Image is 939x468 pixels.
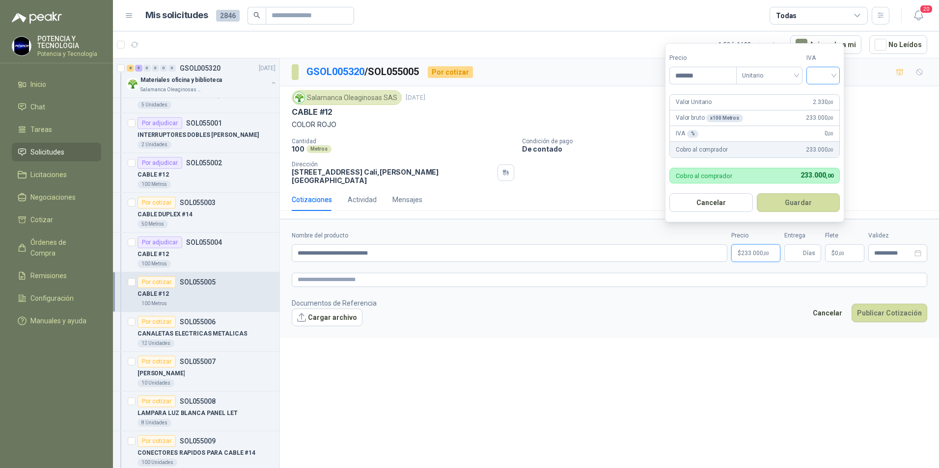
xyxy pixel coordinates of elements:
a: Negociaciones [12,188,101,207]
span: ,00 [838,251,844,256]
div: Metros [306,145,331,153]
div: Por cotizar [138,197,176,208]
p: LAMPARA LUZ BLANCA PANEL LET [138,409,238,418]
p: SOL055002 [186,159,222,166]
button: Cargar archivo [292,309,362,326]
div: Por cotizar [138,316,176,328]
span: Inicio [30,79,46,90]
div: 10 Unidades [138,379,174,387]
span: 0 [835,250,844,256]
span: Remisiones [30,270,67,281]
img: Company Logo [294,92,304,103]
div: 0 [168,65,176,72]
p: INTERRUPTORES DOBLES [PERSON_NAME] [138,130,259,140]
p: De contado [522,145,935,153]
div: Por adjudicar [138,236,182,248]
div: 50 Metros [138,220,168,228]
p: SOL055009 [180,438,216,444]
a: Por cotizarSOL055008LAMPARA LUZ BLANCA PANEL LET8 Unidades [113,391,279,431]
span: $ [831,250,835,256]
label: Precio [669,53,736,63]
span: 233.000 [806,145,833,155]
div: 100 Metros [138,260,171,268]
a: Remisiones [12,266,101,285]
div: 8 [127,65,134,72]
p: CANALETAS ELECTRICAS METALICAS [138,329,247,338]
p: [DATE] [259,64,276,73]
p: Condición de pago [522,138,935,145]
span: ,00 [828,115,833,121]
button: Cancelar [807,304,848,322]
a: Por adjudicarSOL055002CABLE #12100 Metros [113,153,279,193]
div: 5 Unidades [138,101,171,109]
h1: Mis solicitudes [145,8,208,23]
a: Por cotizarSOL055003CABLE DUPLEX #1450 Metros [113,193,279,233]
div: Por adjudicar [138,157,182,169]
div: 12 Unidades [138,339,174,347]
div: 0 [152,65,159,72]
div: 2 Unidades [138,141,171,149]
p: POTENCIA Y TECNOLOGIA [37,35,101,49]
p: [STREET_ADDRESS] Cali , [PERSON_NAME][GEOGRAPHIC_DATA] [292,168,494,184]
p: SOL055007 [180,358,216,365]
button: Guardar [757,193,840,212]
div: 100 Unidades [138,459,177,467]
p: CABLE #12 [138,289,169,299]
div: 100 Metros [138,181,171,188]
span: ,00 [826,173,833,179]
div: Actividad [348,194,377,205]
label: Nombre del producto [292,231,727,240]
p: Cantidad [292,138,514,145]
a: GSOL005320 [306,66,364,78]
label: Validez [868,231,927,240]
p: CABLE #12 [292,107,332,117]
p: $233.000,00 [731,244,780,262]
span: Chat [30,102,45,112]
p: CONECTORES RAPIDOS PARA CABLE #14 [138,448,255,458]
div: % [687,130,699,138]
span: Días [803,245,815,261]
a: 8 5 0 0 0 0 GSOL005320[DATE] Company LogoMateriales oficina y bibliotecaSalamanca Oleaginosas SAS [127,62,277,94]
p: SOL055005 [180,279,216,286]
a: Solicitudes [12,143,101,161]
p: SOL055006 [180,318,216,325]
p: CABLE DUPLEX #14 [138,210,193,219]
span: 20 [919,4,933,14]
div: 0 [160,65,167,72]
p: [PERSON_NAME] [138,369,185,378]
div: 1 - 50 de 1698 [718,37,782,52]
p: Documentos de Referencia [292,298,377,309]
button: Asignado a mi [790,35,861,54]
div: Por cotizar [138,276,176,288]
div: Todas [776,10,797,21]
span: Solicitudes [30,147,64,157]
span: ,00 [828,147,833,153]
p: Cobro al comprador [676,173,732,179]
span: Órdenes de Compra [30,237,92,259]
span: 233.000 [806,113,833,123]
span: 2846 [216,10,240,22]
p: Valor Unitario [676,98,712,107]
a: Chat [12,98,101,116]
a: Por cotizarSOL055006CANALETAS ELECTRICAS METALICAS12 Unidades [113,312,279,352]
div: 0 [143,65,151,72]
p: Materiales oficina y biblioteca [140,76,222,85]
label: Entrega [784,231,821,240]
label: IVA [806,53,840,63]
p: CABLE #12 [138,170,169,180]
span: ,00 [763,251,769,256]
a: Por adjudicarSOL055004CABLE #12100 Metros [113,233,279,272]
span: ,00 [828,131,833,136]
p: IVA [676,129,698,138]
div: 5 [135,65,142,72]
span: Unitario [742,68,797,83]
span: Licitaciones [30,169,67,180]
p: Valor bruto [676,113,743,123]
span: Manuales y ayuda [30,315,86,326]
p: 100 [292,145,304,153]
a: Manuales y ayuda [12,312,101,330]
div: Por cotizar [428,66,473,78]
p: Potencia y Tecnología [37,51,101,57]
span: 0 [825,129,833,138]
div: Salamanca Oleaginosas SAS [292,90,402,105]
